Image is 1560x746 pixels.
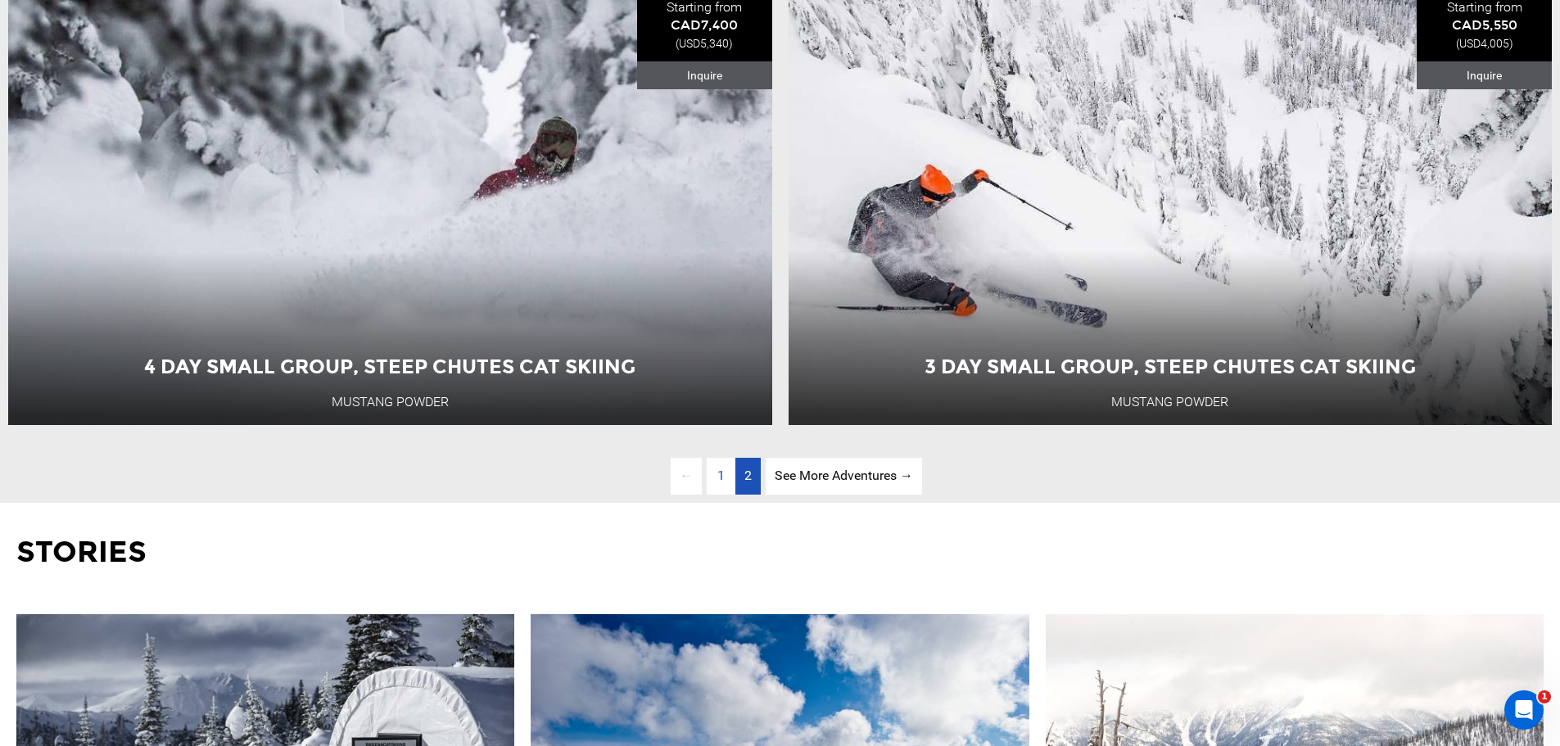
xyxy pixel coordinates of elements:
a: See More Adventures → page [766,458,922,495]
p: Stories [16,531,1544,573]
iframe: Intercom live chat [1504,690,1544,730]
span: 1 [708,458,734,495]
span: 1 [1538,690,1551,703]
span: 2 [744,468,752,483]
ul: Pagination [638,458,922,495]
span: ← [671,458,702,495]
